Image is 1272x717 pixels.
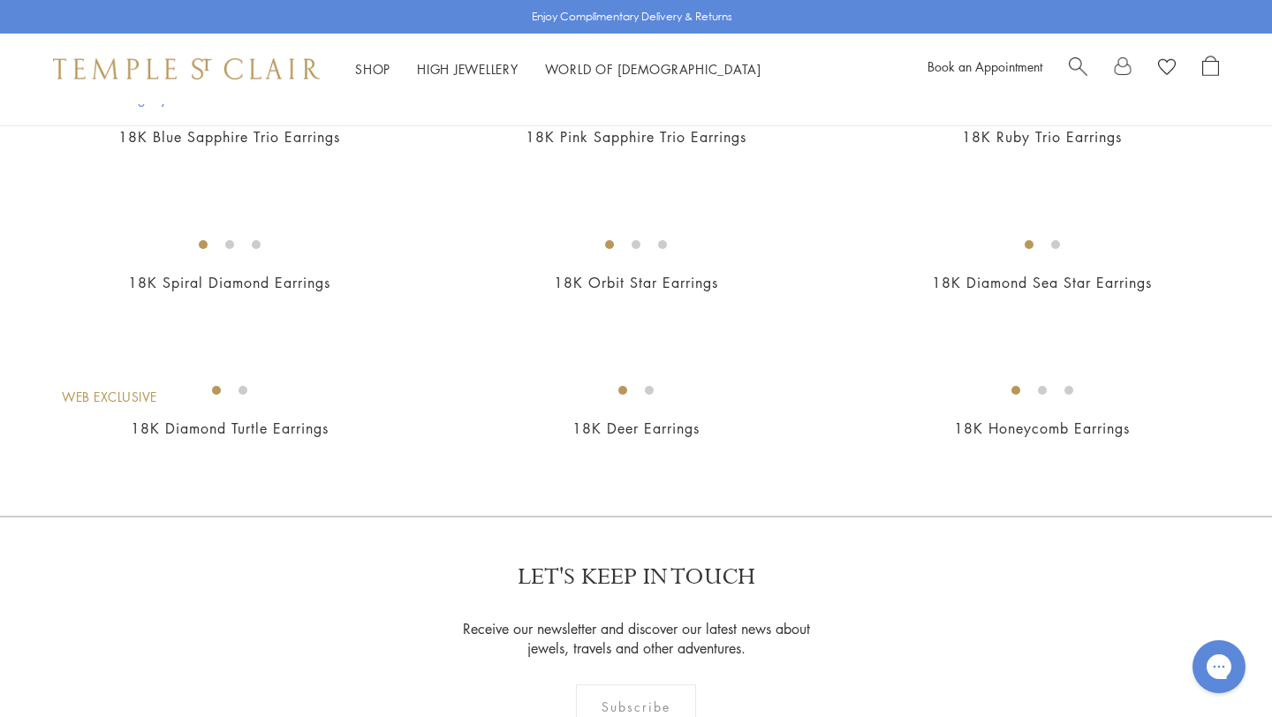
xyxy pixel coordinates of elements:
img: Temple St. Clair [53,58,320,79]
a: Book an Appointment [927,57,1042,75]
a: ShopShop [355,60,390,78]
a: 18K Spiral Diamond Earrings [128,273,330,292]
a: 18K Blue Sapphire Trio Earrings [118,127,340,147]
p: Receive our newsletter and discover our latest news about jewels, travels and other adventures. [458,619,815,658]
a: 18K Diamond Sea Star Earrings [932,273,1152,292]
iframe: Gorgias live chat messenger [1184,634,1254,699]
a: Open Shopping Bag [1202,56,1219,82]
a: 18K Pink Sapphire Trio Earrings [526,127,746,147]
p: Enjoy Complimentary Delivery & Returns [532,8,732,26]
a: High JewelleryHigh Jewellery [417,60,519,78]
a: 18K Deer Earrings [572,419,700,438]
a: 18K Diamond Turtle Earrings [131,419,329,438]
nav: Main navigation [355,58,761,80]
a: Search [1069,56,1087,82]
a: 18K Honeycomb Earrings [954,419,1130,438]
a: 18K Orbit Star Earrings [554,273,718,292]
a: View Wishlist [1158,56,1176,82]
p: LET'S KEEP IN TOUCH [518,562,755,592]
a: World of [DEMOGRAPHIC_DATA]World of [DEMOGRAPHIC_DATA] [545,60,761,78]
a: 18K Ruby Trio Earrings [962,127,1122,147]
div: Web Exclusive [62,388,157,407]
